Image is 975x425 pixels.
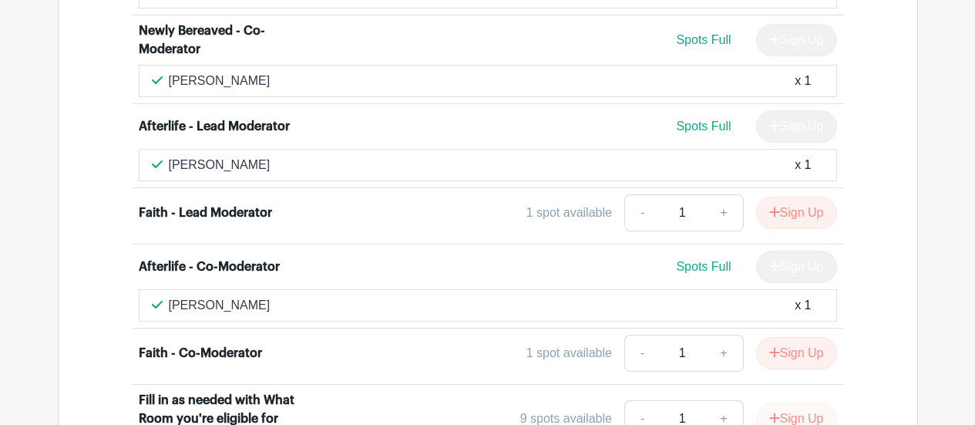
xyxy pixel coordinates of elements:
[139,22,295,59] div: Newly Bereaved - Co-Moderator
[795,156,811,174] div: x 1
[139,258,280,276] div: Afterlife - Co-Moderator
[139,117,290,136] div: Afterlife - Lead Moderator
[676,260,731,273] span: Spots Full
[624,194,660,231] a: -
[795,296,811,315] div: x 1
[795,72,811,90] div: x 1
[756,337,837,369] button: Sign Up
[139,344,262,363] div: Faith - Co-Moderator
[526,344,612,363] div: 1 spot available
[704,335,743,372] a: +
[704,194,743,231] a: +
[139,204,272,222] div: Faith - Lead Moderator
[756,197,837,229] button: Sign Up
[526,204,612,222] div: 1 spot available
[676,33,731,46] span: Spots Full
[676,120,731,133] span: Spots Full
[169,296,271,315] p: [PERSON_NAME]
[169,156,271,174] p: [PERSON_NAME]
[624,335,660,372] a: -
[169,72,271,90] p: [PERSON_NAME]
